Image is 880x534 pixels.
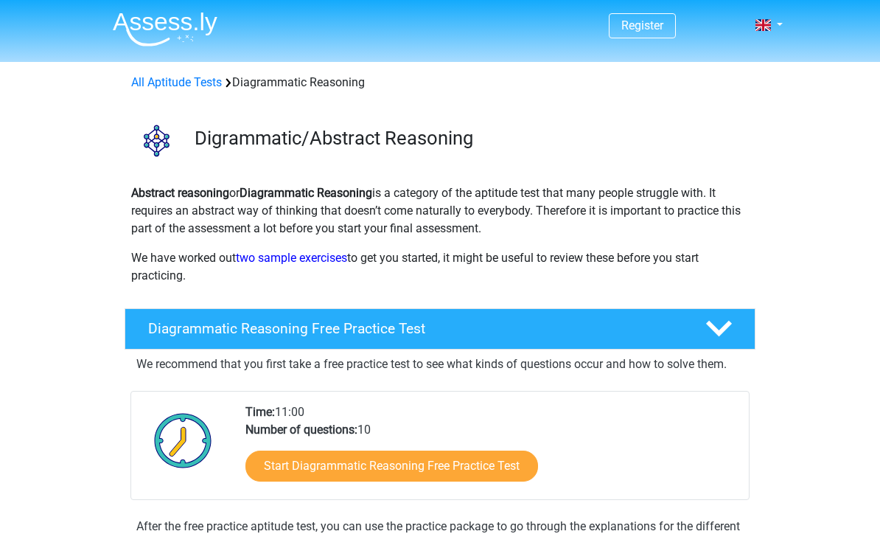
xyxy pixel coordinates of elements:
[148,320,682,337] h4: Diagrammatic Reasoning Free Practice Test
[136,356,744,373] p: We recommend that you first take a free practice test to see what kinds of questions occur and ho...
[131,75,222,89] a: All Aptitude Tests
[245,423,357,437] b: Number of questions:
[236,251,347,265] a: two sample exercises
[240,186,372,200] b: Diagrammatic Reasoning
[195,127,744,150] h3: Digrammatic/Abstract Reasoning
[125,74,755,91] div: Diagrammatic Reasoning
[146,403,220,477] img: Clock
[125,109,188,172] img: diagrammatic reasoning
[131,184,749,237] p: or is a category of the aptitude test that many people struggle with. It requires an abstract way...
[245,405,275,419] b: Time:
[621,18,663,32] a: Register
[113,12,217,46] img: Assessly
[131,249,749,285] p: We have worked out to get you started, it might be useful to review these before you start practi...
[245,451,538,482] a: Start Diagrammatic Reasoning Free Practice Test
[131,186,229,200] b: Abstract reasoning
[119,308,761,350] a: Diagrammatic Reasoning Free Practice Test
[234,403,748,499] div: 11:00 10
